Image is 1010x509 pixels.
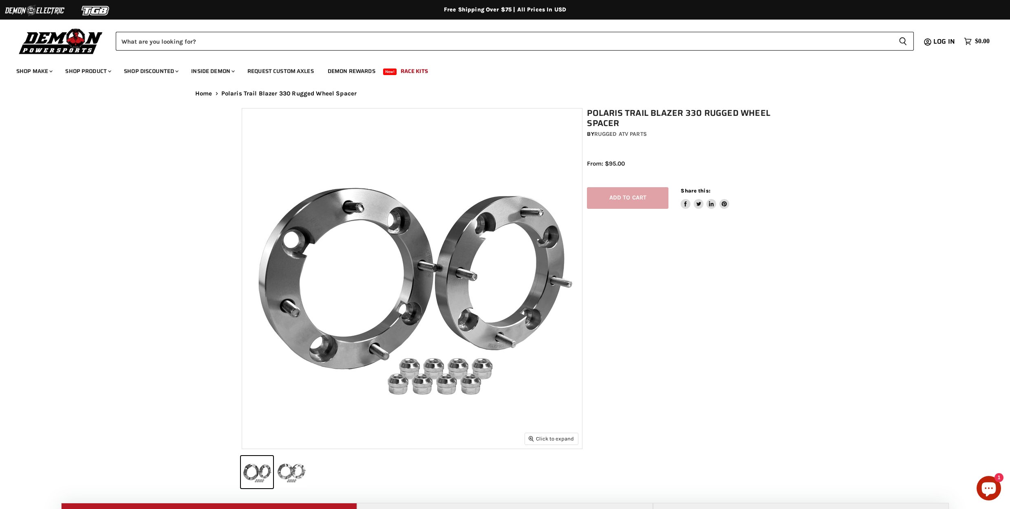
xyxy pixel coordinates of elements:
[933,36,955,46] span: Log in
[10,63,57,80] a: Shop Make
[892,32,914,51] button: Search
[241,456,273,488] button: Polaris Trail Blazer 330 Rugged Wheel Spacer thumbnail
[242,108,582,449] img: Polaris Trail Blazer 330 Rugged Wheel Spacer
[587,108,773,128] h1: Polaris Trail Blazer 330 Rugged Wheel Spacer
[195,90,212,97] a: Home
[930,38,960,45] a: Log in
[59,63,116,80] a: Shop Product
[118,63,183,80] a: Shop Discounted
[525,433,578,444] button: Click to expand
[383,69,397,75] span: New!
[594,131,647,137] a: Rugged ATV Parts
[529,436,574,442] span: Click to expand
[681,187,729,209] aside: Share this:
[587,130,773,139] div: by
[4,3,65,18] img: Demon Electric Logo 2
[960,35,994,47] a: $0.00
[975,38,990,45] span: $0.00
[10,60,988,80] ul: Main menu
[322,63,382,80] a: Demon Rewards
[395,63,434,80] a: Race Kits
[681,188,710,194] span: Share this:
[116,32,914,51] form: Product
[221,90,357,97] span: Polaris Trail Blazer 330 Rugged Wheel Spacer
[116,32,892,51] input: Search
[16,27,106,55] img: Demon Powersports
[276,456,308,488] button: Polaris Trail Blazer 330 Rugged Wheel Spacer thumbnail
[241,63,320,80] a: Request Custom Axles
[179,90,831,97] nav: Breadcrumbs
[974,476,1003,502] inbox-online-store-chat: Shopify online store chat
[185,63,240,80] a: Inside Demon
[179,6,831,13] div: Free Shipping Over $75 | All Prices In USD
[65,3,126,18] img: TGB Logo 2
[587,160,625,167] span: From: $95.00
